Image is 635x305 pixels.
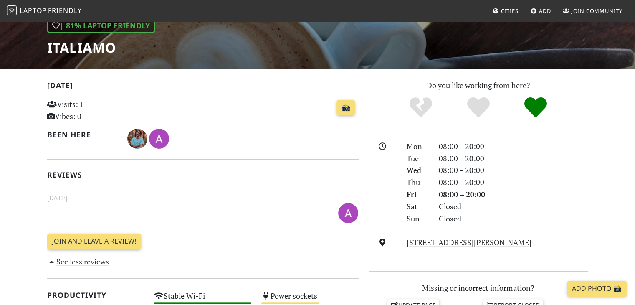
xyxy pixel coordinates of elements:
[47,170,359,179] h2: Reviews
[149,129,169,149] img: 3403-ana.jpg
[48,6,81,15] span: Friendly
[47,257,109,267] a: See less reviews
[47,18,155,33] div: | 81% Laptop Friendly
[336,100,355,116] a: 📸
[47,98,144,122] p: Visits: 1 Vibes: 0
[47,234,141,249] a: Join and leave a review!
[338,207,358,217] span: Ana Antunes
[434,176,593,188] div: 08:00 – 20:00
[402,176,433,188] div: Thu
[402,140,433,152] div: Mon
[501,7,519,15] span: Cities
[369,79,588,91] p: Do you like working from here?
[7,4,82,18] a: LaptopFriendly LaptopFriendly
[402,164,433,176] div: Wed
[338,203,358,223] img: 3403-ana.jpg
[369,282,588,294] p: Missing or incorrect information?
[402,213,433,225] div: Sun
[559,3,626,18] a: Join Community
[20,6,47,15] span: Laptop
[450,96,507,119] div: Yes
[434,188,593,201] div: 08:00 – 20:00
[434,152,593,165] div: 08:00 – 20:00
[434,213,593,225] div: Closed
[527,3,554,18] a: Add
[47,291,144,300] h2: Productivity
[392,96,450,119] div: No
[489,3,522,18] a: Cities
[507,96,564,119] div: Definitely!
[434,164,593,176] div: 08:00 – 20:00
[47,81,359,93] h2: [DATE]
[7,5,17,15] img: LaptopFriendly
[127,133,149,143] span: Daniel Teixeira
[402,152,433,165] div: Tue
[402,188,433,201] div: Fri
[571,7,622,15] span: Join Community
[407,237,531,247] a: [STREET_ADDRESS][PERSON_NAME]
[47,40,155,56] h1: Italiamo
[434,201,593,213] div: Closed
[149,133,169,143] span: Ana Antunes
[402,201,433,213] div: Sat
[47,130,118,139] h2: Been here
[127,129,147,149] img: 3842-daniel.jpg
[539,7,551,15] span: Add
[42,193,364,203] small: [DATE]
[434,140,593,152] div: 08:00 – 20:00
